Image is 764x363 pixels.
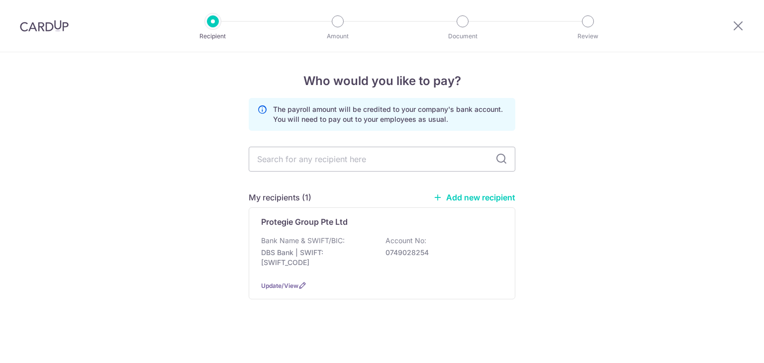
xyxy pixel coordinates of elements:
a: Add new recipient [433,192,515,202]
p: The payroll amount will be credited to your company's bank account. You will need to pay out to y... [273,104,507,124]
p: Document [426,31,499,41]
img: CardUp [20,20,69,32]
p: DBS Bank | SWIFT: [SWIFT_CODE] [261,248,373,268]
a: Update/View [261,282,298,289]
p: Review [551,31,625,41]
h5: My recipients (1) [249,191,311,203]
p: Account No: [385,236,426,246]
iframe: Opens a widget where you can find more information [700,333,754,358]
p: Bank Name & SWIFT/BIC: [261,236,345,246]
h4: Who would you like to pay? [249,72,515,90]
p: Amount [301,31,375,41]
input: Search for any recipient here [249,147,515,172]
p: Recipient [176,31,250,41]
p: Protegie Group Pte Ltd [261,216,348,228]
p: 0749028254 [385,248,497,258]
